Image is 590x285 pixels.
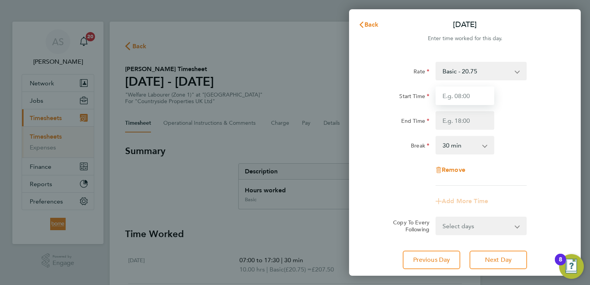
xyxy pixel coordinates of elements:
label: Start Time [399,93,429,102]
input: E.g. 18:00 [436,111,494,130]
span: Remove [442,166,465,173]
button: Remove [436,167,465,173]
button: Previous Day [403,251,460,269]
div: Enter time worked for this day. [349,34,581,43]
input: E.g. 08:00 [436,87,494,105]
button: Open Resource Center, 8 new notifications [559,254,584,279]
span: Previous Day [413,256,450,264]
span: Back [365,21,379,28]
label: End Time [401,117,429,127]
p: [DATE] [453,19,477,30]
label: Break [411,142,429,151]
label: Copy To Every Following [387,219,429,233]
span: Next Day [485,256,512,264]
button: Back [351,17,387,32]
button: Next Day [470,251,527,269]
div: 8 [559,260,562,270]
label: Rate [414,68,429,77]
